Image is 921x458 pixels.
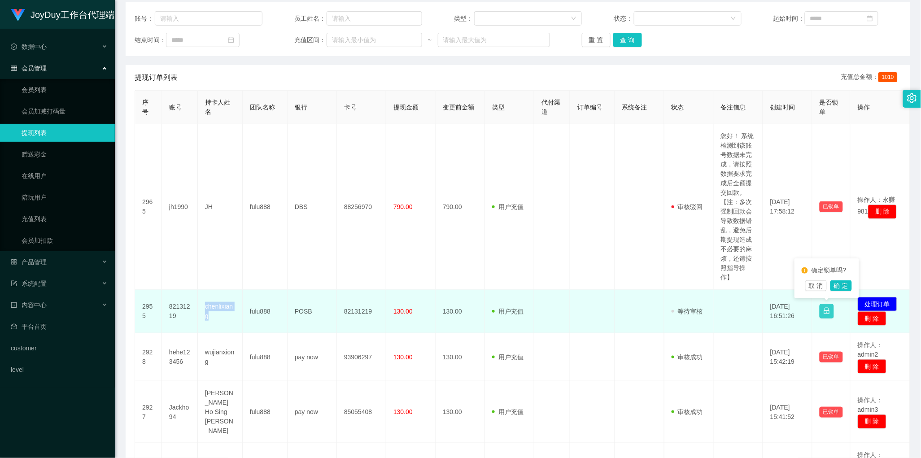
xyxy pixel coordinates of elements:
[135,381,162,443] td: 2927
[22,102,108,120] a: 会员加减打码量
[31,0,114,29] h1: JoyDuy工作台代理端
[858,311,886,326] button: 删 除
[907,93,917,103] i: 图标: setting
[868,205,897,219] button: 删 除
[731,16,736,22] i: 图标: down
[135,124,162,290] td: 2965
[672,104,684,111] span: 状态
[135,333,162,381] td: 2928
[288,290,337,333] td: POSB
[11,44,17,50] i: 图标: check-circle-o
[577,104,602,111] span: 订单编号
[820,352,843,362] button: 已锁单
[802,267,808,274] i: 图标: exclamation-circle
[11,280,47,287] span: 系统配置
[22,167,108,185] a: 在线用户
[337,124,386,290] td: 88256970
[162,381,198,443] td: Jackho94
[773,14,805,23] span: 起始时间：
[436,333,485,381] td: 130.00
[830,280,852,291] button: 确 定
[763,333,812,381] td: [DATE] 15:42:19
[672,308,703,315] span: 等待审核
[763,290,812,333] td: [DATE] 16:51:26
[438,33,550,47] input: 请输入最大值为
[820,407,843,418] button: 已锁单
[841,72,901,83] div: 充值总金额：
[492,408,524,415] span: 用户充值
[250,104,275,111] span: 团队名称
[763,124,812,290] td: [DATE] 17:58:12
[393,203,413,210] span: 790.00
[672,353,703,361] span: 审核成功
[858,196,895,215] span: 操作人：永赚981
[582,33,611,47] button: 重 置
[443,104,474,111] span: 变更前金额
[436,290,485,333] td: 130.00
[11,9,25,22] img: logo.9652507e.png
[135,72,178,83] span: 提现订单列表
[11,361,108,379] a: level
[867,15,873,22] i: 图标: calendar
[858,104,870,111] span: 操作
[228,37,234,43] i: 图标: calendar
[858,397,883,413] span: 操作人：admin3
[243,333,288,381] td: fulu888
[614,14,634,23] span: 状态：
[22,188,108,206] a: 陪玩用户
[820,201,843,212] button: 已锁单
[198,124,243,290] td: JH
[422,35,438,45] span: ~
[436,381,485,443] td: 130.00
[858,297,897,311] button: 处理订单
[11,280,17,287] i: 图标: form
[622,104,647,111] span: 系统备注
[22,231,108,249] a: 会员加扣款
[288,124,337,290] td: DBS
[763,381,812,443] td: [DATE] 15:41:52
[169,104,182,111] span: 账号
[436,124,485,290] td: 790.00
[337,381,386,443] td: 85055408
[243,124,288,290] td: fulu888
[878,72,898,82] span: 1010
[295,104,307,111] span: 银行
[135,14,155,23] span: 账号：
[820,99,838,115] span: 是否锁单
[11,259,17,265] i: 图标: appstore-o
[802,266,852,275] div: 确定锁单吗?
[393,308,413,315] span: 130.00
[571,16,576,22] i: 图标: down
[327,33,422,47] input: 请输入最小值为
[393,408,413,415] span: 130.00
[337,333,386,381] td: 93906297
[11,258,47,266] span: 产品管理
[858,414,886,429] button: 删 除
[454,14,474,23] span: 类型：
[205,99,230,115] span: 持卡人姓名
[22,81,108,99] a: 会员列表
[11,65,47,72] span: 会员管理
[22,145,108,163] a: 赠送彩金
[672,408,703,415] span: 审核成功
[198,290,243,333] td: chenlixiang
[162,124,198,290] td: jh1990
[22,124,108,142] a: 提现列表
[613,33,642,47] button: 查 询
[11,318,108,336] a: 图标: dashboard平台首页
[393,353,413,361] span: 130.00
[135,35,166,45] span: 结束时间：
[11,301,47,309] span: 内容中心
[770,104,795,111] span: 创建时间
[492,308,524,315] span: 用户充值
[198,381,243,443] td: [PERSON_NAME] Ho Sing [PERSON_NAME]
[337,290,386,333] td: 82131219
[805,280,827,291] button: 取 消
[294,35,327,45] span: 充值区间：
[198,333,243,381] td: wujianxiong
[294,14,327,23] span: 员工姓名：
[344,104,357,111] span: 卡号
[714,124,763,290] td: 您好！ 系统检测到该账号数据未完成，请按照数据要求完成后全额提交回款。【注：多次强制回款会导致数据错乱，避免后期提现造成不必要的麻烦，还请按照指导操作】
[858,359,886,374] button: 删 除
[155,11,262,26] input: 请输入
